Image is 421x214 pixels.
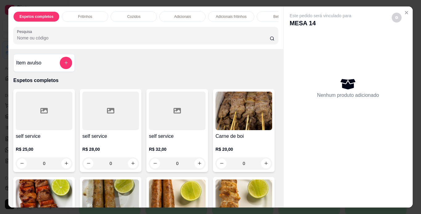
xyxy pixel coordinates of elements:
[174,14,191,19] p: Adicionais
[392,13,402,23] button: decrease-product-quantity
[150,158,160,168] button: decrease-product-quantity
[82,146,139,152] p: R$ 28,00
[128,158,138,168] button: increase-product-quantity
[82,133,139,140] h4: self service
[290,19,351,27] p: MESA 14
[215,92,272,130] img: product-image
[290,13,351,19] p: Este pedido será vinculado para
[215,146,272,152] p: R$ 20,00
[19,14,53,19] p: Espetos completos
[149,146,206,152] p: R$ 32,00
[17,35,270,41] input: Pesquisa
[13,77,278,84] p: Espetos completos
[17,158,27,168] button: decrease-product-quantity
[216,14,247,19] p: Adicionais fritinhos
[16,59,41,67] h4: Item avulso
[61,158,71,168] button: increase-product-quantity
[215,133,272,140] h4: Carne de boi
[16,146,72,152] p: R$ 25,00
[149,133,206,140] h4: self service
[402,8,411,18] button: Close
[78,14,92,19] p: Fritinhos
[17,29,34,34] label: Pesquisa
[194,158,204,168] button: increase-product-quantity
[127,14,141,19] p: Cozidos
[16,133,72,140] h4: self service
[273,14,287,19] p: Bebidas
[317,92,379,99] p: Nenhum produto adicionado
[84,158,93,168] button: decrease-product-quantity
[60,57,72,69] button: add-separate-item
